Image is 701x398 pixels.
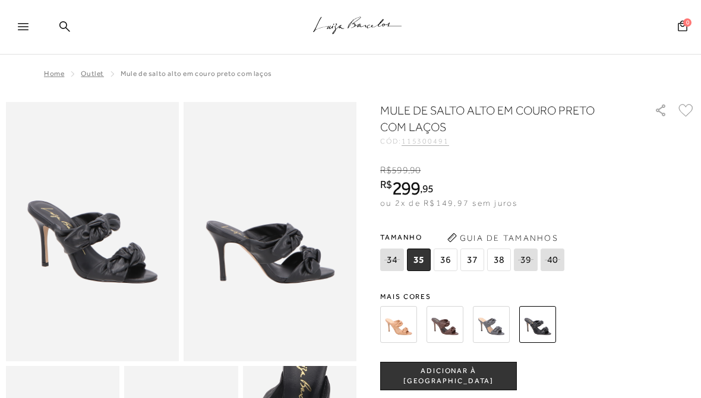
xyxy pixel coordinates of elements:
button: 0 [674,20,691,36]
i: R$ [380,179,392,190]
img: MULE DE SALTO ALTO EM COURO PRETO COM LAÇOS [519,306,556,343]
img: MULE DE SALTO ALTO EM COURO CAFÉ COM LAÇOS [427,306,463,343]
span: Mais cores [380,293,695,300]
i: , [408,165,421,176]
span: 299 [392,177,420,199]
button: Guia de Tamanhos [443,228,562,247]
img: MULE DE SALTO ALTO EM COURO BEGE COM LAÇOS [380,306,417,343]
span: 90 [410,165,421,176]
span: 95 [422,182,434,195]
span: 34 [380,249,404,271]
a: Outlet [81,69,104,78]
span: 599 [391,165,408,176]
span: MULE DE SALTO ALTO EM COURO PRETO COM LAÇOS [121,69,272,78]
i: , [420,183,434,194]
div: CÓD: [380,138,618,145]
span: Tamanho [380,228,567,246]
span: 39 [514,249,538,271]
span: 38 [487,249,511,271]
span: ou 2x de R$149,97 sem juros [380,198,517,208]
span: ADICIONAR À [GEOGRAPHIC_DATA] [381,366,516,387]
img: image [184,102,356,361]
img: image [6,102,179,361]
button: ADICIONAR À [GEOGRAPHIC_DATA] [380,362,517,390]
span: 37 [460,249,484,271]
img: MULE DE SALTO ALTO EM COURO CINZA STORM COM LAÇOS [473,306,510,343]
span: 40 [541,249,564,271]
h1: MULE DE SALTO ALTO EM COURO PRETO COM LAÇOS [380,102,603,135]
span: 36 [434,249,457,271]
a: Home [44,69,64,78]
span: 0 [683,18,691,27]
i: R$ [380,165,391,176]
span: 35 [407,249,431,271]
